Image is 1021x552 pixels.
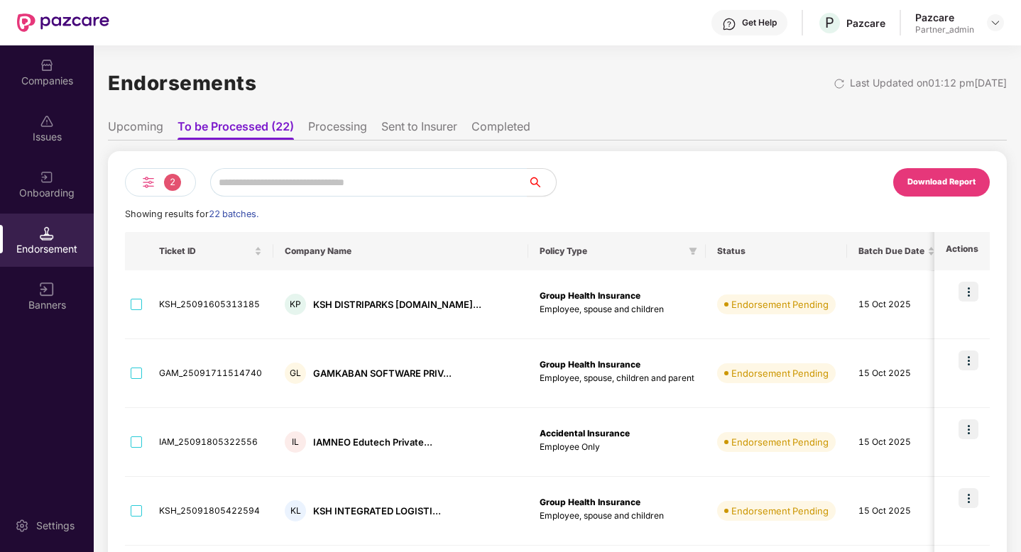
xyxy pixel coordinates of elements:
[148,408,273,477] td: IAM_25091805322556
[125,209,258,219] span: Showing results for
[959,488,978,508] img: icon
[847,270,946,339] td: 15 Oct 2025
[959,282,978,302] img: icon
[847,408,946,477] td: 15 Oct 2025
[722,17,736,31] img: svg+xml;base64,PHN2ZyBpZD0iSGVscC0zMngzMiIgeG1sbnM9Imh0dHA6Ly93d3cudzMub3JnLzIwMDAvc3ZnIiB3aWR0aD...
[847,232,946,270] th: Batch Due Date
[308,119,367,140] li: Processing
[846,16,885,30] div: Pazcare
[40,170,54,184] img: svg+xml;base64,PHN2ZyB3aWR0aD0iMjAiIGhlaWdodD0iMjAiIHZpZXdCb3g9IjAgMCAyMCAyMCIgZmlsbD0ibm9uZSIgeG...
[313,436,432,449] div: IAMNEO Edutech Private...
[731,504,829,518] div: Endorsement Pending
[934,232,990,270] th: Actions
[140,174,157,191] img: svg+xml;base64,PHN2ZyB4bWxucz0iaHR0cDovL3d3dy53My5vcmcvMjAwMC9zdmciIHdpZHRoPSIyNCIgaGVpZ2h0PSIyNC...
[471,119,530,140] li: Completed
[32,519,79,533] div: Settings
[834,78,845,89] img: svg+xml;base64,PHN2ZyBpZD0iUmVsb2FkLTMyeDMyIiB4bWxucz0iaHR0cDovL3d3dy53My5vcmcvMjAwMC9zdmciIHdpZH...
[285,500,306,521] div: KL
[178,119,294,140] li: To be Processed (22)
[148,339,273,408] td: GAM_25091711514740
[825,14,834,31] span: P
[847,339,946,408] td: 15 Oct 2025
[686,243,700,260] span: filter
[148,232,273,270] th: Ticket ID
[40,58,54,72] img: svg+xml;base64,PHN2ZyBpZD0iQ29tcGFuaWVzIiB4bWxucz0iaHR0cDovL3d3dy53My5vcmcvMjAwMC9zdmciIHdpZHRoPS...
[858,245,924,257] span: Batch Due Date
[285,294,306,315] div: KP
[731,366,829,380] div: Endorsement Pending
[915,11,974,24] div: Pazcare
[40,114,54,128] img: svg+xml;base64,PHN2ZyBpZD0iSXNzdWVzX2Rpc2FibGVkIiB4bWxucz0iaHR0cDovL3d3dy53My5vcmcvMjAwMC9zdmciIH...
[907,176,976,189] div: Download Report
[742,17,777,28] div: Get Help
[990,17,1001,28] img: svg+xml;base64,PHN2ZyBpZD0iRHJvcGRvd24tMzJ4MzIiIHhtbG5zPSJodHRwOi8vd3d3LnczLm9yZy8yMDAwL3N2ZyIgd2...
[40,282,54,297] img: svg+xml;base64,PHN2ZyB3aWR0aD0iMTYiIGhlaWdodD0iMTYiIHZpZXdCb3g9IjAgMCAxNiAxNiIgZmlsbD0ibm9uZSIgeG...
[313,298,481,311] div: KSH DISTRIPARKS [DOMAIN_NAME]...
[540,290,640,301] b: Group Health Insurance
[959,419,978,439] img: icon
[209,209,258,219] span: 22 batches.
[540,441,694,454] p: Employee Only
[959,350,978,370] img: icon
[273,232,528,270] th: Company Name
[40,226,54,241] img: svg+xml;base64,PHN2ZyB3aWR0aD0iMTQuNSIgaGVpZ2h0PSIxNC41IiB2aWV3Qm94PSIwIDAgMTYgMTYiIGZpbGw9Im5vbm...
[15,519,29,533] img: svg+xml;base64,PHN2ZyBpZD0iU2V0dGluZy0yMHgyMCIgeG1sbnM9Imh0dHA6Ly93d3cudzMub3JnLzIwMDAvc3ZnIiB3aW...
[540,509,694,523] p: Employee, spouse and children
[847,477,946,546] td: 15 Oct 2025
[285,431,306,453] div: IL
[731,297,829,311] div: Endorsement Pending
[540,497,640,507] b: Group Health Insurance
[527,177,556,188] span: search
[381,119,457,140] li: Sent to Insurer
[159,245,251,257] span: Ticket ID
[313,504,441,518] div: KSH INTEGRATED LOGISTI...
[540,245,683,257] span: Policy Type
[850,75,1007,91] div: Last Updated on 01:12 pm[DATE]
[108,67,256,99] h1: Endorsements
[540,359,640,370] b: Group Health Insurance
[915,24,974,35] div: Partner_admin
[527,168,557,197] button: search
[540,372,694,385] p: Employee, spouse, children and parent
[285,363,306,384] div: GL
[540,428,630,438] b: Accidental Insurance
[313,367,452,380] div: GAMKABAN SOFTWARE PRIV...
[689,247,697,255] span: filter
[108,119,163,140] li: Upcoming
[706,232,847,270] th: Status
[148,270,273,339] td: KSH_25091605313185
[540,303,694,316] p: Employee, spouse and children
[17,13,109,32] img: New Pazcare Logo
[148,477,273,546] td: KSH_25091805422594
[731,435,829,449] div: Endorsement Pending
[164,174,181,191] span: 2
